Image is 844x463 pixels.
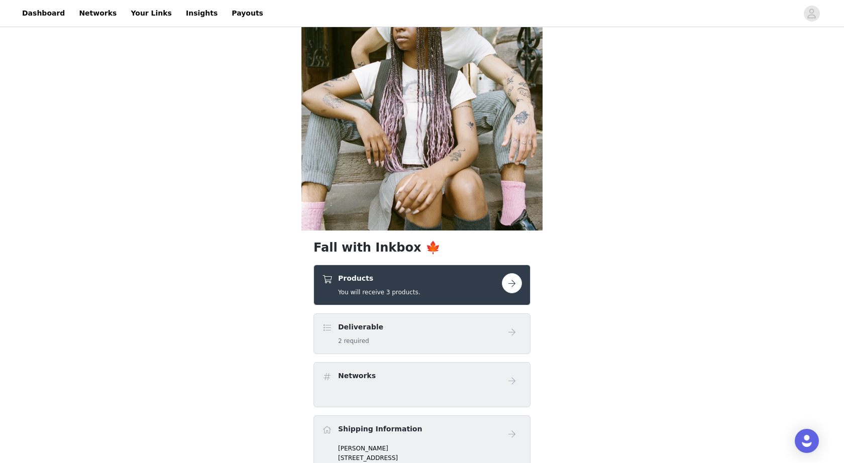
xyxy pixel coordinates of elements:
p: [PERSON_NAME] [338,444,522,453]
h4: Networks [338,371,376,381]
a: Your Links [125,2,178,25]
div: Products [313,265,531,305]
a: Dashboard [16,2,71,25]
a: Networks [73,2,123,25]
div: avatar [807,6,816,22]
p: [STREET_ADDRESS] [338,453,522,462]
div: Networks [313,362,531,407]
h4: Shipping Information [338,424,422,434]
h4: Products [338,273,420,284]
h5: You will receive 3 products. [338,288,420,297]
h4: Deliverable [338,322,383,332]
a: Payouts [226,2,269,25]
div: Deliverable [313,313,531,354]
h5: 2 required [338,336,383,345]
h1: Fall with Inkbox 🍁 [313,239,531,257]
div: Open Intercom Messenger [795,429,819,453]
a: Insights [180,2,224,25]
